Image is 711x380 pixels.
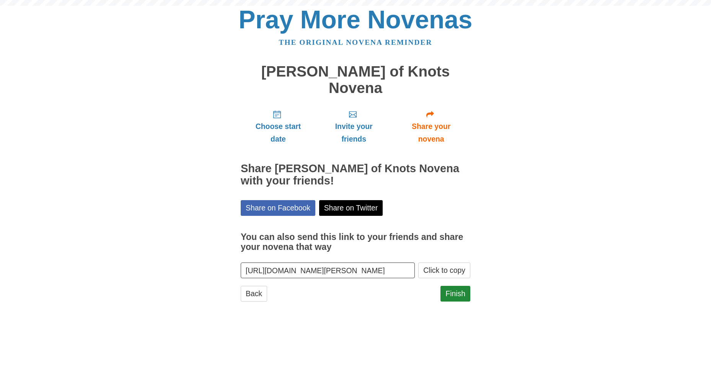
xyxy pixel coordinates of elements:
[241,64,470,96] h1: [PERSON_NAME] of Knots Novena
[400,120,463,145] span: Share your novena
[241,286,267,302] a: Back
[239,5,473,34] a: Pray More Novenas
[323,120,384,145] span: Invite your friends
[392,104,470,149] a: Share your novena
[418,263,470,278] button: Click to copy
[248,120,308,145] span: Choose start date
[241,163,470,187] h2: Share [PERSON_NAME] of Knots Novena with your friends!
[440,286,470,302] a: Finish
[319,200,383,216] a: Share on Twitter
[279,38,432,46] a: The original novena reminder
[241,200,315,216] a: Share on Facebook
[241,104,316,149] a: Choose start date
[316,104,392,149] a: Invite your friends
[241,232,470,252] h3: You can also send this link to your friends and share your novena that way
